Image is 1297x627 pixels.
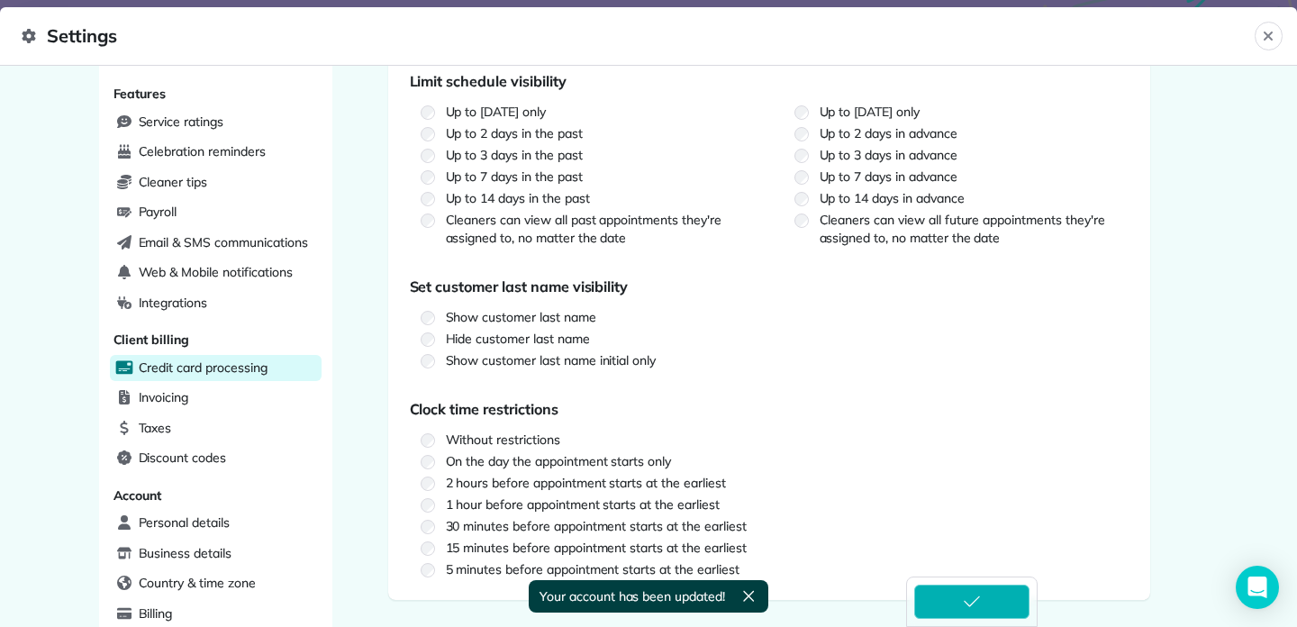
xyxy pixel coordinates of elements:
span: Email & SMS communications [139,233,308,251]
label: Without restrictions [410,431,1129,449]
span: Settings [22,22,1255,50]
a: Web & Mobile notifications [110,259,322,286]
a: Invoicing [110,385,322,412]
label: Show customer last name initial only [410,351,769,369]
span: Billing [139,604,173,622]
label: Hide customer last name [410,330,769,348]
label: Up to 14 days in the past [410,189,755,207]
span: Set customer last name visibility [410,277,629,295]
span: Account [113,487,162,504]
a: Integrations [110,290,322,317]
a: Email & SMS communications [110,230,322,257]
label: Up to [DATE] only [784,103,1129,121]
span: Limit schedule visibility [410,72,567,90]
button: Close [1255,22,1283,50]
span: Your account has been updated! [540,587,725,605]
label: Cleaners can view all future appointments they're assigned to, no matter the date [784,211,1129,247]
a: Credit card processing [110,355,322,382]
a: Payroll [110,199,322,226]
label: 30 minutes before appointment starts at the earliest [410,517,1129,535]
a: Celebration reminders [110,139,322,166]
label: 1 hour before appointment starts at the earliest [410,495,1129,513]
label: Cleaners can view all past appointments they're assigned to, no matter the date [410,211,755,247]
a: Country & time zone [110,570,322,597]
label: 5 minutes before appointment starts at the earliest [410,560,1129,578]
span: Cleaner tips [139,173,208,191]
a: Business details [110,541,322,568]
span: Discount codes [139,449,226,467]
label: Up to 7 days in advance [784,168,1129,186]
label: Show customer last name [410,308,769,326]
span: Invoicing [139,388,189,406]
span: Celebration reminders [139,142,266,160]
label: Up to [DATE] only [410,103,755,121]
div: Open Intercom Messenger [1236,566,1279,609]
a: Personal details [110,510,322,537]
label: Up to 3 days in advance [784,146,1129,164]
span: Clock time restrictions [410,400,558,418]
label: 15 minutes before appointment starts at the earliest [410,539,1129,557]
a: Discount codes [110,445,322,472]
a: Cleaner tips [110,169,322,196]
span: Service ratings [139,113,223,131]
span: Features [113,86,167,102]
span: Country & time zone [139,574,256,592]
span: Client billing [113,332,189,348]
a: Service ratings [110,109,322,136]
span: Taxes [139,419,172,437]
span: Business details [139,544,231,562]
label: Up to 2 days in advance [784,124,1129,142]
span: Integrations [139,294,208,312]
label: On the day the appointment starts only [410,452,1129,470]
label: 2 hours before appointment starts at the earliest [410,474,1129,492]
span: Personal details [139,513,230,532]
a: Taxes [110,415,322,442]
span: Payroll [139,203,177,221]
label: Up to 2 days in the past [410,124,755,142]
label: Up to 7 days in the past [410,168,755,186]
span: Web & Mobile notifications [139,263,293,281]
span: Credit card processing [139,359,268,377]
label: Up to 3 days in the past [410,146,755,164]
label: Up to 14 days in advance [784,189,1129,207]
